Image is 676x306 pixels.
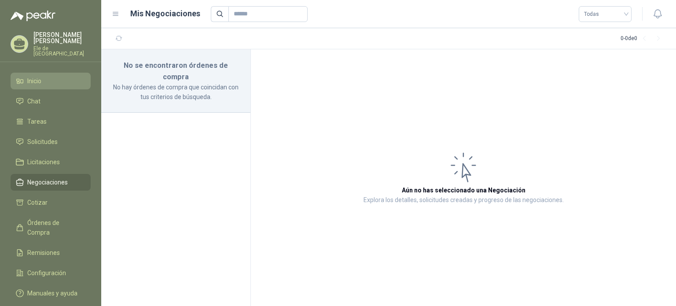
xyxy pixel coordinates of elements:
[364,195,564,206] p: Explora los detalles, solicitudes creadas y progreso de las negociaciones.
[112,82,240,102] p: No hay órdenes de compra que coincidan con tus criterios de búsqueda.
[402,185,525,195] h3: Aún no has seleccionado una Negociación
[27,137,58,147] span: Solicitudes
[27,248,60,258] span: Remisiones
[11,113,91,130] a: Tareas
[130,7,200,20] h1: Mis Negociaciones
[27,198,48,207] span: Cotizar
[11,265,91,281] a: Configuración
[11,73,91,89] a: Inicio
[27,177,68,187] span: Negociaciones
[11,244,91,261] a: Remisiones
[11,214,91,241] a: Órdenes de Compra
[27,218,82,237] span: Órdenes de Compra
[112,60,240,82] h3: No se encontraron órdenes de compra
[621,32,665,46] div: 0 - 0 de 0
[11,174,91,191] a: Negociaciones
[27,157,60,167] span: Licitaciones
[11,194,91,211] a: Cotizar
[27,288,77,298] span: Manuales y ayuda
[27,268,66,278] span: Configuración
[11,93,91,110] a: Chat
[11,133,91,150] a: Solicitudes
[11,154,91,170] a: Licitaciones
[11,285,91,302] a: Manuales y ayuda
[27,96,40,106] span: Chat
[11,11,55,21] img: Logo peakr
[33,32,91,44] p: [PERSON_NAME] [PERSON_NAME]
[33,46,91,56] p: Ele de [GEOGRAPHIC_DATA]
[27,117,47,126] span: Tareas
[27,76,41,86] span: Inicio
[584,7,626,21] span: Todas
